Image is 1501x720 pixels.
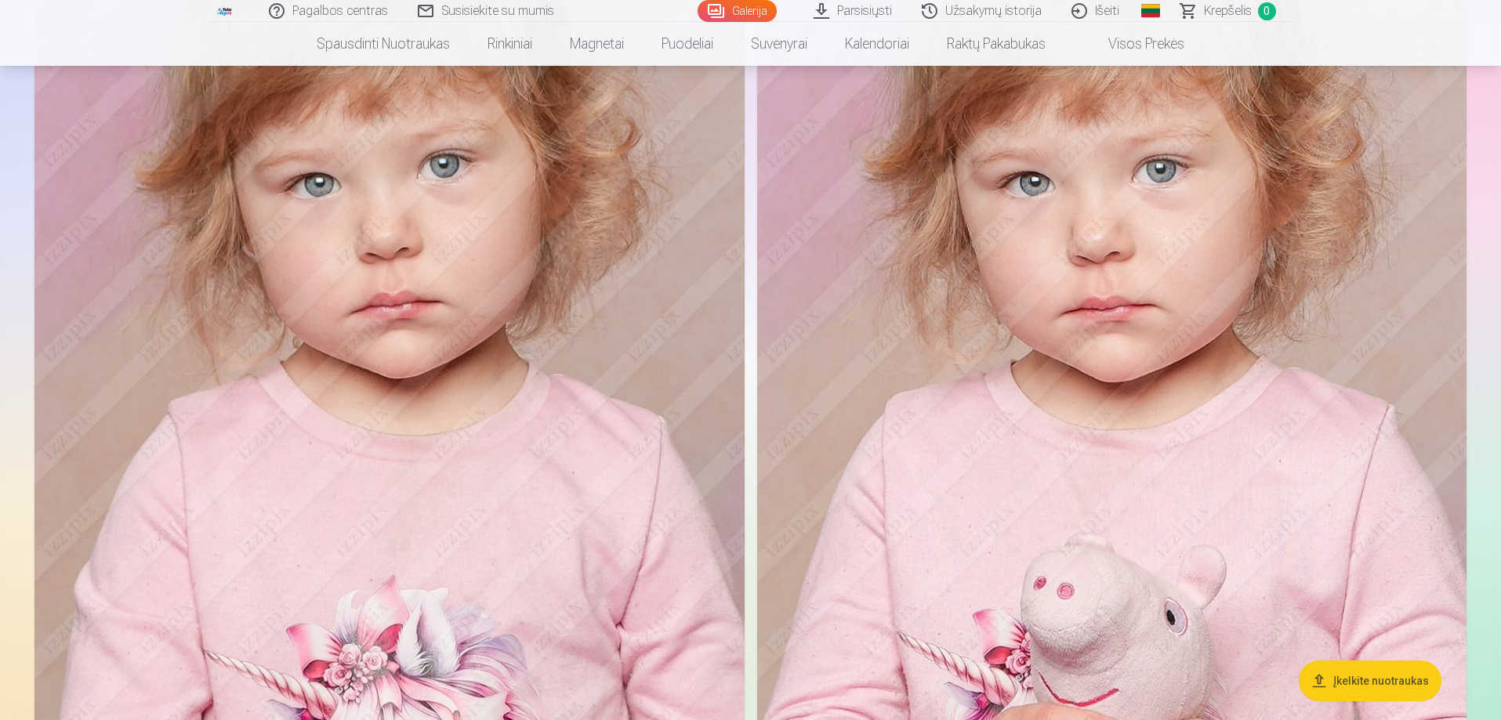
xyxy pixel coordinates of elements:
[928,22,1064,66] a: Raktų pakabukas
[551,22,643,66] a: Magnetai
[1299,660,1441,701] button: Įkelkite nuotraukas
[1064,22,1203,66] a: Visos prekės
[216,6,234,16] img: /fa5
[298,22,469,66] a: Spausdinti nuotraukas
[643,22,732,66] a: Puodeliai
[1204,2,1252,20] span: Krepšelis
[469,22,551,66] a: Rinkiniai
[732,22,826,66] a: Suvenyrai
[1258,2,1276,20] span: 0
[826,22,928,66] a: Kalendoriai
